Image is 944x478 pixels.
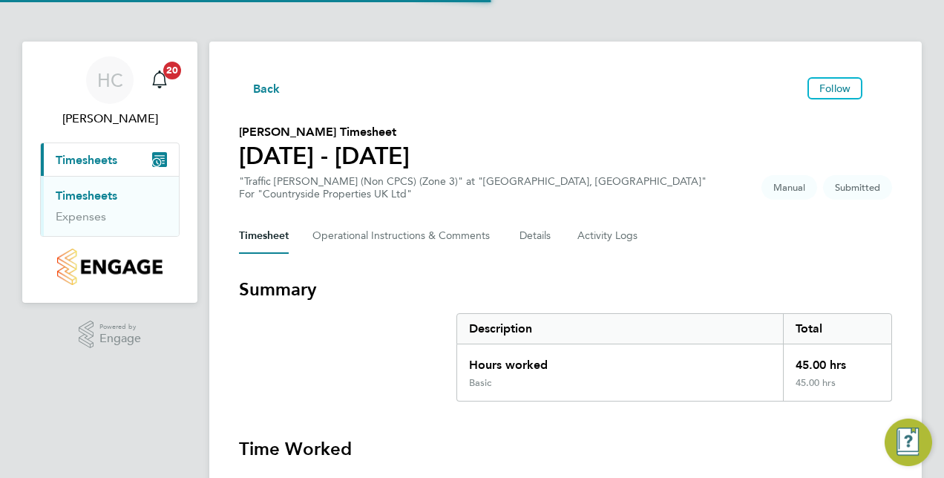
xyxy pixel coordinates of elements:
h2: [PERSON_NAME] Timesheet [239,123,410,141]
div: 45.00 hrs [783,377,891,401]
button: Timesheets Menu [868,85,892,92]
h3: Summary [239,278,892,301]
div: Total [783,314,891,344]
span: Hannah Cornford [40,110,180,128]
div: For "Countryside Properties UK Ltd" [239,188,707,200]
a: 20 [145,56,174,104]
h3: Time Worked [239,437,892,461]
span: HC [97,71,123,90]
button: Timesheets [41,143,179,176]
div: Timesheets [41,176,179,236]
a: Timesheets [56,189,117,203]
span: This timesheet was manually created. [761,175,817,200]
button: Activity Logs [577,218,640,254]
a: HC[PERSON_NAME] [40,56,180,128]
h1: [DATE] - [DATE] [239,141,410,171]
span: Engage [99,333,141,345]
img: countryside-properties-logo-retina.png [57,249,162,285]
div: Summary [456,313,892,402]
span: Timesheets [56,153,117,167]
div: Basic [469,377,491,389]
div: 45.00 hrs [783,344,891,377]
span: Powered by [99,321,141,333]
button: Follow [807,77,862,99]
span: 20 [163,62,181,79]
a: Go to home page [40,249,180,285]
a: Powered byEngage [79,321,142,349]
div: Hours worked [457,344,783,377]
button: Engage Resource Center [885,419,932,466]
button: Timesheet [239,218,289,254]
button: Back [239,79,281,97]
span: This timesheet is Submitted. [823,175,892,200]
button: Operational Instructions & Comments [312,218,496,254]
span: Follow [819,82,850,95]
a: Expenses [56,209,106,223]
nav: Main navigation [22,42,197,303]
button: Details [519,218,554,254]
span: Back [253,80,281,98]
div: Description [457,314,783,344]
div: "Traffic [PERSON_NAME] (Non CPCS) (Zone 3)" at "[GEOGRAPHIC_DATA], [GEOGRAPHIC_DATA]" [239,175,707,200]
